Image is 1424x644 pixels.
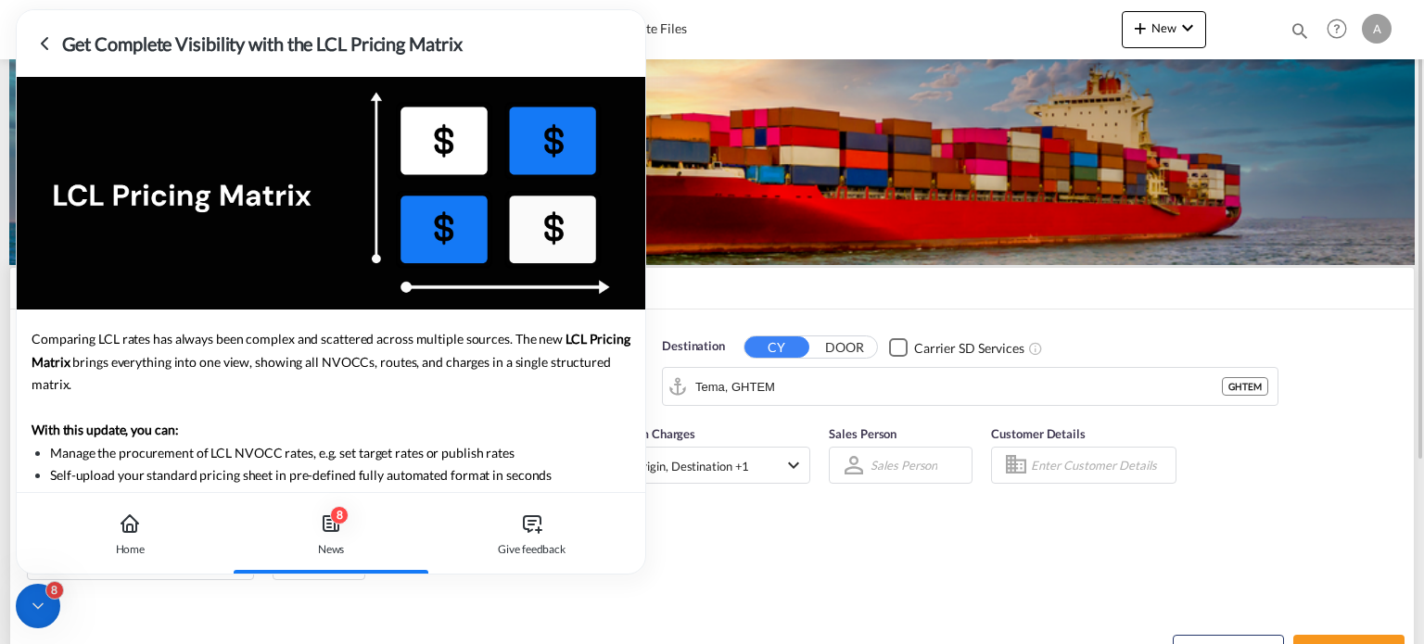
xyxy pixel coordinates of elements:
[1362,14,1392,44] div: A
[560,447,810,484] div: Freight Origin Destination Factory Stuffingicon-chevron-down
[1222,377,1268,396] div: GHTEM
[662,337,725,356] span: Destination
[1321,13,1353,44] span: Help
[1028,341,1043,356] md-icon: Unchecked: Search for CY (Container Yard) services for all selected carriers.Checked : Search for...
[829,426,896,441] span: Sales Person
[663,368,1278,405] md-input-container: Tema, GHTEM
[9,59,1415,265] img: LCL+%26+FCL+BACKGROUND.png
[991,426,1085,441] span: Customer Details
[812,337,877,359] button: DOOR
[1290,20,1310,41] md-icon: icon-magnify
[1129,20,1199,35] span: New
[28,8,153,50] img: ad002ba0aea611eda5429768204679d3.JPG
[1176,17,1199,39] md-icon: icon-chevron-down
[914,339,1024,358] div: Carrier SD Services
[695,373,1222,400] input: Search by Port
[889,337,1024,357] md-checkbox: Checkbox No Ink
[611,20,687,36] span: My Rate Files
[1321,13,1362,46] div: Help
[1290,20,1310,48] div: icon-magnify
[1122,11,1206,48] button: icon-plus 400-fgNewicon-chevron-down
[591,453,749,479] div: Freight Origin Destination Factory Stuffing
[1031,451,1170,479] input: Enter Customer Details
[1129,17,1151,39] md-icon: icon-plus 400-fg
[869,452,939,479] md-select: Sales Person
[744,336,809,358] button: CY
[782,454,805,476] md-icon: icon-chevron-down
